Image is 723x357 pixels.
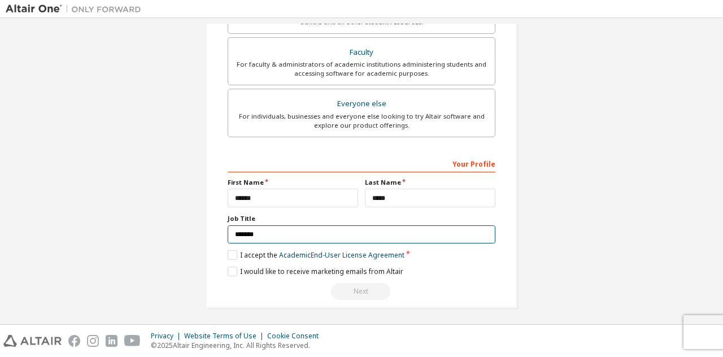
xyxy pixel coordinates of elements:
img: altair_logo.svg [3,335,62,347]
div: For faculty & administrators of academic institutions administering students and accessing softwa... [235,60,488,78]
img: instagram.svg [87,335,99,347]
img: youtube.svg [124,335,141,347]
div: Read and acccept EULA to continue [228,283,495,300]
label: I accept the [228,250,404,260]
label: First Name [228,178,358,187]
img: Altair One [6,3,147,15]
div: Faculty [235,45,488,60]
label: I would like to receive marketing emails from Altair [228,267,403,276]
a: Academic End-User License Agreement [279,250,404,260]
img: facebook.svg [68,335,80,347]
label: Last Name [365,178,495,187]
div: Privacy [151,332,184,341]
div: Cookie Consent [267,332,325,341]
p: © 2025 Altair Engineering, Inc. All Rights Reserved. [151,341,325,350]
div: Your Profile [228,154,495,172]
img: linkedin.svg [106,335,117,347]
div: Everyone else [235,96,488,112]
div: Website Terms of Use [184,332,267,341]
label: Job Title [228,214,495,223]
div: For individuals, businesses and everyone else looking to try Altair software and explore our prod... [235,112,488,130]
